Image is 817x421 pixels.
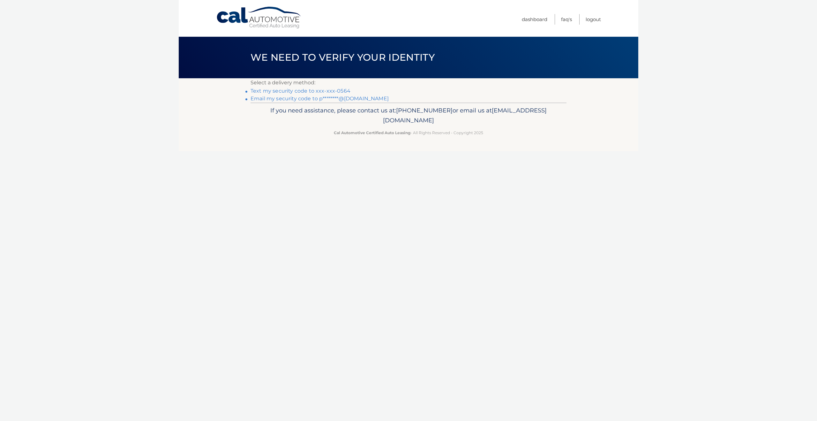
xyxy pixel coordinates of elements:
[251,88,350,94] a: Text my security code to xxx-xxx-0564
[251,96,389,102] a: Email my security code to p********@[DOMAIN_NAME]
[255,129,562,136] p: - All Rights Reserved - Copyright 2025
[251,51,435,63] span: We need to verify your identity
[251,78,566,87] p: Select a delivery method:
[522,14,547,25] a: Dashboard
[334,130,410,135] strong: Cal Automotive Certified Auto Leasing
[396,107,453,114] span: [PHONE_NUMBER]
[216,6,302,29] a: Cal Automotive
[561,14,572,25] a: FAQ's
[255,105,562,126] p: If you need assistance, please contact us at: or email us at
[586,14,601,25] a: Logout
